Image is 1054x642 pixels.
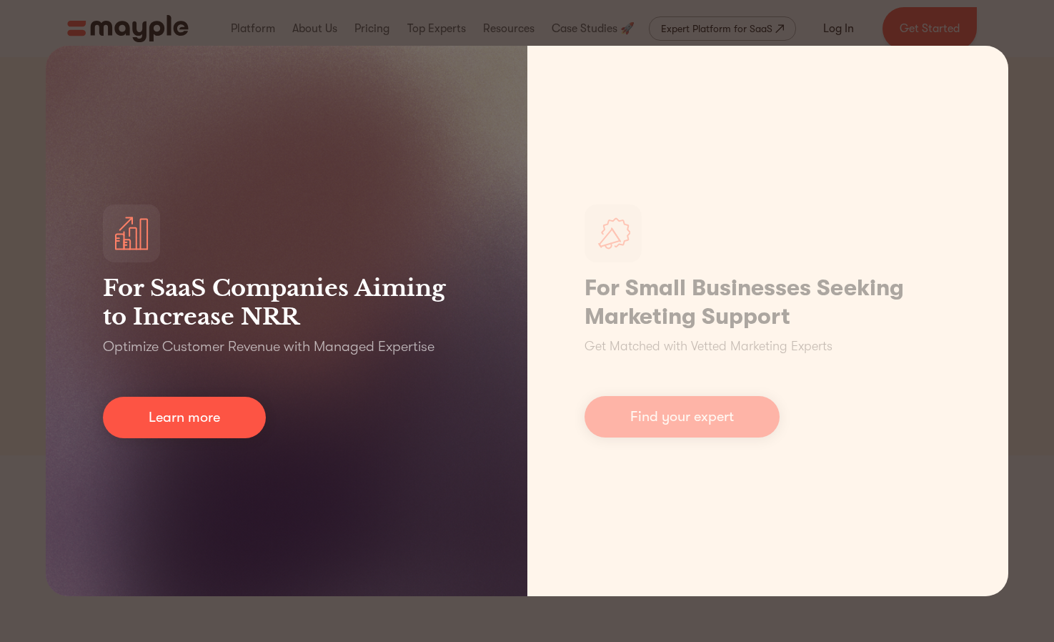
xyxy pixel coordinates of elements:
[103,397,266,438] a: Learn more
[585,337,832,356] p: Get Matched with Vetted Marketing Experts
[585,274,952,331] h1: For Small Businesses Seeking Marketing Support
[585,396,780,438] a: Find your expert
[103,274,470,331] h3: For SaaS Companies Aiming to Increase NRR
[103,337,434,357] p: Optimize Customer Revenue with Managed Expertise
